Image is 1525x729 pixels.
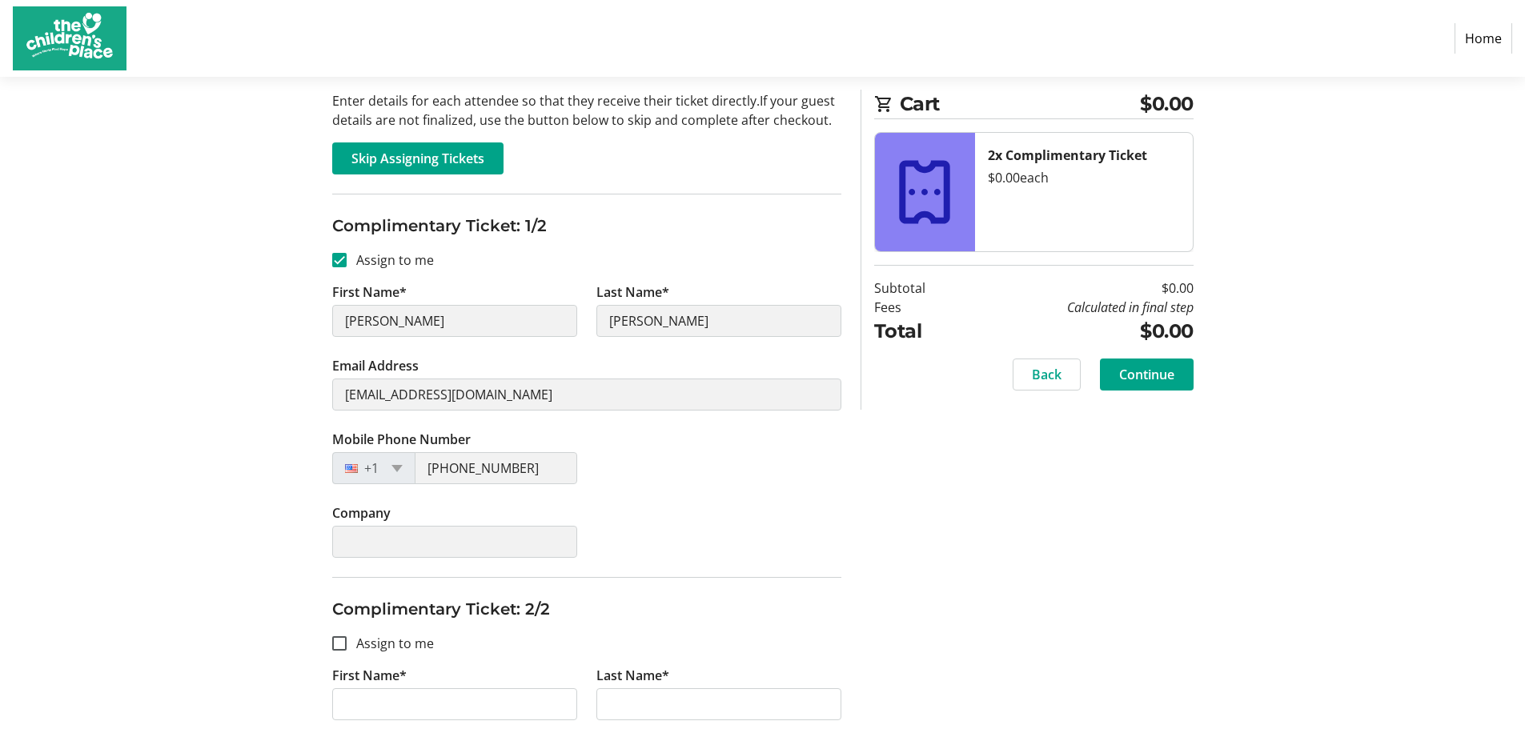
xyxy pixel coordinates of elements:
td: Calculated in final step [966,298,1194,317]
label: First Name* [332,282,407,302]
td: Fees [874,298,966,317]
label: Last Name* [596,666,669,685]
button: Back [1013,358,1081,391]
h3: Complimentary Ticket: 2/2 [332,597,841,621]
td: $0.00 [966,278,1194,298]
input: (201) 555-0123 [415,452,577,484]
button: Skip Assigning Tickets [332,142,504,174]
strong: 2x Complimentary Ticket [988,146,1147,164]
h3: Complimentary Ticket: 1/2 [332,214,841,238]
td: Subtotal [874,278,966,298]
a: Home [1455,23,1512,54]
label: Assign to me [347,634,434,653]
span: Cart [900,90,1141,118]
label: Mobile Phone Number [332,430,471,449]
label: Email Address [332,356,419,375]
label: Company [332,503,391,523]
label: Last Name* [596,282,669,302]
span: Skip Assigning Tickets [351,149,484,168]
td: $0.00 [966,317,1194,346]
label: First Name* [332,666,407,685]
p: Enter details for each attendee so that they receive their ticket directly. If your guest details... [332,91,841,130]
img: The Children's Place's Logo [13,6,126,70]
button: Continue [1100,358,1194,391]
span: Continue [1119,365,1174,384]
label: Assign to me [347,250,434,270]
div: $0.00 each [988,168,1180,187]
td: Total [874,317,966,346]
span: $0.00 [1140,90,1194,118]
span: Back [1032,365,1061,384]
